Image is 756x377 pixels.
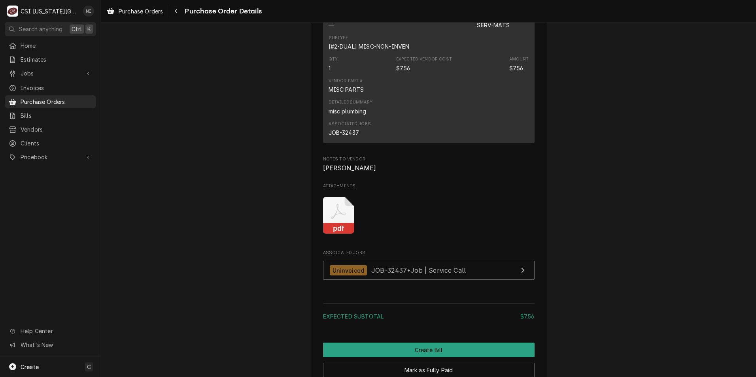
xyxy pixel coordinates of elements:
[323,343,535,357] div: Button Group Row
[5,53,96,66] a: Estimates
[323,313,384,320] span: Expected Subtotal
[21,327,91,335] span: Help Center
[323,197,354,234] button: pdf
[323,250,535,256] span: Associated Jobs
[5,151,96,164] a: Go to Pricebook
[87,363,91,371] span: C
[5,95,96,108] a: Purchase Orders
[329,99,372,106] div: Detailed Summary
[329,121,371,127] div: Associated Jobs
[329,128,359,137] div: JOB-32437
[396,56,452,72] div: Expected Vendor Cost
[170,5,182,17] button: Navigate back
[5,324,96,337] a: Go to Help Center
[323,300,535,326] div: Amount Summary
[329,64,331,72] div: Quantity
[21,7,79,15] div: CSI [US_STATE][GEOGRAPHIC_DATA].
[5,137,96,150] a: Clients
[104,5,166,18] a: Purchase Orders
[5,81,96,94] a: Invoices
[119,7,163,15] span: Purchase Orders
[477,21,509,29] div: Part Number
[520,312,535,320] div: $7.56
[21,153,80,161] span: Pricebook
[21,84,92,92] span: Invoices
[21,55,92,64] span: Estimates
[323,261,535,280] a: View Job
[371,266,466,274] span: JOB-32437 • Job | Service Call
[5,22,96,36] button: Search anythingCtrlK
[329,56,339,62] div: Qty.
[83,6,94,17] div: NI
[21,69,80,77] span: Jobs
[21,111,92,120] span: Bills
[330,265,367,276] div: Uninvoiced
[21,98,92,106] span: Purchase Orders
[5,67,96,80] a: Go to Jobs
[7,6,18,17] div: CSI Kansas City.'s Avatar
[323,183,535,240] div: Attachments
[323,250,535,284] div: Associated Jobs
[509,64,524,72] div: Amount
[5,338,96,351] a: Go to What's New
[83,6,94,17] div: Nate Ingram's Avatar
[323,156,535,162] span: Notes to Vendor
[396,64,410,72] div: Expected Vendor Cost
[87,25,91,33] span: K
[323,183,535,189] span: Attachments
[323,190,535,240] span: Attachments
[396,56,452,62] div: Expected Vendor Cost
[323,312,535,320] div: Subtotal
[7,6,18,17] div: C
[21,41,92,50] span: Home
[21,139,92,147] span: Clients
[509,56,529,72] div: Amount
[509,56,529,62] div: Amount
[182,6,262,17] span: Purchase Order Details
[323,164,535,173] span: Notes to Vendor
[323,164,376,172] span: [PERSON_NAME]
[5,109,96,122] a: Bills
[21,125,92,134] span: Vendors
[323,156,535,173] div: Notes to Vendor
[323,343,535,357] button: Create Bill
[329,35,348,41] div: Subtype
[19,25,62,33] span: Search anything
[21,364,39,370] span: Create
[329,21,334,29] div: Manufacturer
[5,39,96,52] a: Home
[329,35,410,51] div: Subtype
[5,123,96,136] a: Vendors
[21,341,91,349] span: What's New
[72,25,82,33] span: Ctrl
[329,78,363,84] div: Vendor Part #
[329,107,367,115] div: misc plumbing
[329,42,410,51] div: Subtype
[329,85,364,94] div: MISC PARTS
[329,56,339,72] div: Quantity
